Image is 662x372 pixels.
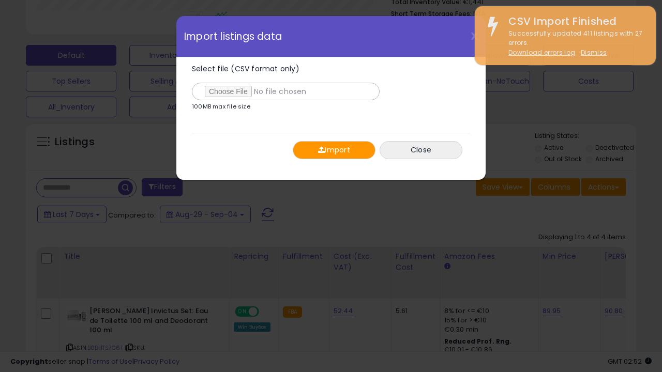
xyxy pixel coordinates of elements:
span: Import listings data [184,32,282,41]
span: X [471,29,478,43]
u: Dismiss [581,48,607,57]
a: Download errors log [508,48,575,57]
div: CSV Import Finished [501,14,648,29]
button: Import [293,141,375,159]
div: Successfully updated 411 listings with 27 errors. [501,29,648,58]
span: Select file (CSV format only) [192,64,299,74]
button: Close [380,141,462,159]
p: 100MB max file size [192,104,250,110]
